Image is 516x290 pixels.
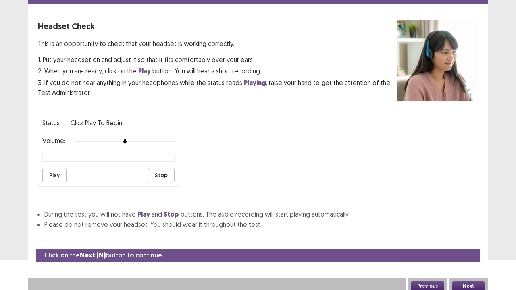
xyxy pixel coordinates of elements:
p: Headset Check [38,20,397,32]
p: Volume: [42,136,65,145]
button: Play [42,168,67,182]
strong: Play [138,67,151,75]
p: 2. When you are ready, click on the button. You will hear a short recording [38,66,397,76]
strong: Next (N) [80,251,106,259]
li: Please do not remove your headset. You should wear it throughout the test [44,220,478,229]
p: Status: [42,118,61,128]
strong: Play [137,210,150,219]
p: Click Play to Begin [71,118,122,128]
p: 3. If you do not hear anything in your headphones while the status reads , raise your hand to get... [38,78,397,97]
img: headset test [397,20,478,101]
img: arrow-thumb [122,139,128,144]
li: During the test you will not have and buttons. The audio recording will start playing automatically [44,209,478,220]
button: Stop [148,168,175,182]
p: 1. Put your headset on and adjust it so that it fits comfortably over your ears [38,55,397,64]
strong: Stop [164,210,179,219]
p: Click on the button to continue. [44,250,163,260]
p: This is an opportunity to check that your headset is working correctly. [38,39,397,48]
strong: Playing [244,79,266,87]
